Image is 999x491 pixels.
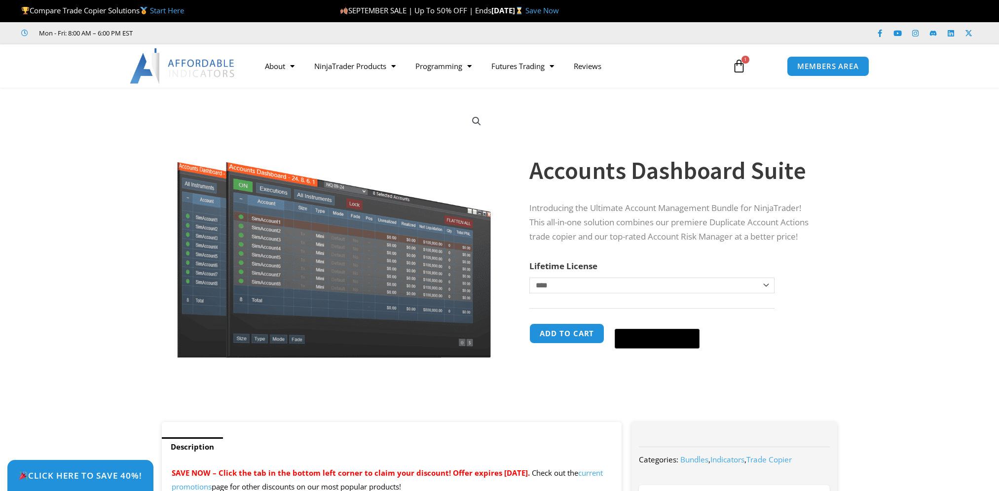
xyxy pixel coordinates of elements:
a: 🎉Click Here to save 40%! [7,460,153,491]
button: Add to cart [529,323,604,344]
a: Programming [406,55,481,77]
a: Trade Copier [746,455,792,464]
a: Description [162,437,223,456]
label: Lifetime License [529,260,597,272]
strong: [DATE] [491,5,525,15]
p: Introducing the Ultimate Account Management Bundle for NinjaTrader! This all-in-one solution comb... [529,201,817,244]
a: Reviews [564,55,611,77]
span: MEMBERS AREA [797,63,859,70]
a: 1 [717,52,761,80]
a: Save Now [525,5,559,15]
span: , , [680,455,792,464]
nav: Menu [255,55,721,77]
img: 🥇 [140,7,148,14]
span: 1 [741,56,749,64]
img: 🍂 [340,7,348,14]
img: ⌛ [516,7,523,14]
img: LogoAI | Affordable Indicators – NinjaTrader [130,48,236,84]
h1: Accounts Dashboard Suite [529,153,817,188]
span: SEPTEMBER SALE | Up To 50% OFF | Ends [340,5,491,15]
span: Click Here to save 40%! [19,471,142,480]
a: Bundles [680,455,708,464]
img: 🎉 [19,471,28,480]
span: Mon - Fri: 8:00 AM – 6:00 PM EST [37,27,133,39]
button: Buy with GPay [615,329,700,349]
a: Indicators [710,455,744,464]
iframe: Secure express checkout frame [613,322,702,323]
a: MEMBERS AREA [787,56,869,76]
iframe: Customer reviews powered by Trustpilot [147,28,295,38]
img: 🏆 [22,7,29,14]
span: Compare Trade Copier Solutions [21,5,184,15]
a: Start Here [150,5,184,15]
a: View full-screen image gallery [468,112,485,130]
a: Futures Trading [481,55,564,77]
a: About [255,55,304,77]
span: Categories: [639,455,678,464]
a: NinjaTrader Products [304,55,406,77]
